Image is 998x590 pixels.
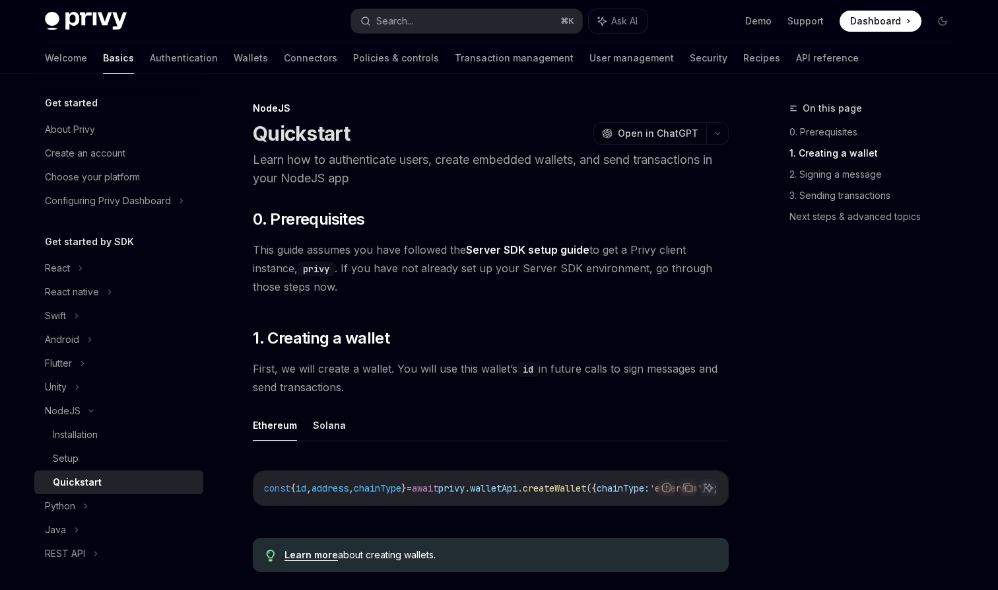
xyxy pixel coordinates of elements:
[53,427,98,443] div: Installation
[560,16,574,26] span: ⌘ K
[470,482,517,494] span: walletApi
[290,482,296,494] span: {
[45,498,75,514] div: Python
[45,122,95,137] div: About Privy
[53,451,79,466] div: Setup
[253,102,729,115] div: NodeJS
[455,42,574,74] a: Transaction management
[466,243,589,257] a: Server SDK setup guide
[45,284,99,300] div: React native
[589,9,647,33] button: Ask AI
[401,482,407,494] span: }
[789,206,964,227] a: Next steps & advanced topics
[932,11,953,32] button: Toggle dark mode
[618,127,698,140] span: Open in ChatGPT
[438,482,465,494] span: privy
[34,118,203,141] a: About Privy
[34,423,203,447] a: Installation
[45,355,72,371] div: Flutter
[284,548,715,562] div: about creating wallets.
[284,42,337,74] a: Connectors
[745,15,772,28] a: Demo
[34,447,203,470] a: Setup
[658,479,675,496] button: Report incorrect code
[253,359,729,396] span: First, we will create a wallet. You will use this wallet’s in future calls to sign messages and s...
[45,308,66,324] div: Swift
[376,13,413,29] div: Search...
[517,482,523,494] span: .
[354,482,401,494] span: chainType
[45,379,67,395] div: Unity
[787,15,824,28] a: Support
[803,100,862,116] span: On this page
[649,482,702,494] span: 'ethereum'
[253,151,729,188] p: Learn how to authenticate users, create embedded wallets, and send transactions in your NodeJS app
[353,42,439,74] a: Policies & controls
[690,42,727,74] a: Security
[45,546,85,562] div: REST API
[103,42,134,74] a: Basics
[840,11,921,32] a: Dashboard
[45,234,134,250] h5: Get started by SDK
[45,403,81,419] div: NodeJS
[465,482,470,494] span: .
[312,482,349,494] span: address
[253,122,350,145] h1: Quickstart
[253,328,389,349] span: 1. Creating a wallet
[597,482,649,494] span: chainType:
[45,169,140,185] div: Choose your platform
[266,550,275,562] svg: Tip
[45,260,70,276] div: React
[523,482,586,494] span: createWallet
[45,95,98,111] h5: Get started
[313,410,346,441] button: Solana
[234,42,268,74] a: Wallets
[34,165,203,189] a: Choose your platform
[253,240,729,296] span: This guide assumes you have followed the to get a Privy client instance, . If you have not alread...
[796,42,859,74] a: API reference
[253,209,364,230] span: 0. Prerequisites
[789,185,964,206] a: 3. Sending transactions
[789,143,964,164] a: 1. Creating a wallet
[45,42,87,74] a: Welcome
[45,193,171,209] div: Configuring Privy Dashboard
[789,122,964,143] a: 0. Prerequisites
[700,479,717,496] button: Ask AI
[53,474,102,490] div: Quickstart
[850,15,901,28] span: Dashboard
[743,42,780,74] a: Recipes
[45,522,66,538] div: Java
[306,482,312,494] span: ,
[351,9,582,33] button: Search...⌘K
[412,482,438,494] span: await
[34,141,203,165] a: Create an account
[296,482,306,494] span: id
[407,482,412,494] span: =
[517,362,539,377] code: id
[264,482,290,494] span: const
[253,410,297,441] button: Ethereum
[284,549,338,561] a: Learn more
[789,164,964,185] a: 2. Signing a message
[34,470,203,494] a: Quickstart
[349,482,354,494] span: ,
[593,122,706,145] button: Open in ChatGPT
[298,262,335,276] code: privy
[45,332,79,348] div: Android
[589,42,674,74] a: User management
[45,12,127,30] img: dark logo
[679,479,696,496] button: Copy the contents from the code block
[611,15,638,28] span: Ask AI
[586,482,597,494] span: ({
[150,42,218,74] a: Authentication
[45,145,125,161] div: Create an account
